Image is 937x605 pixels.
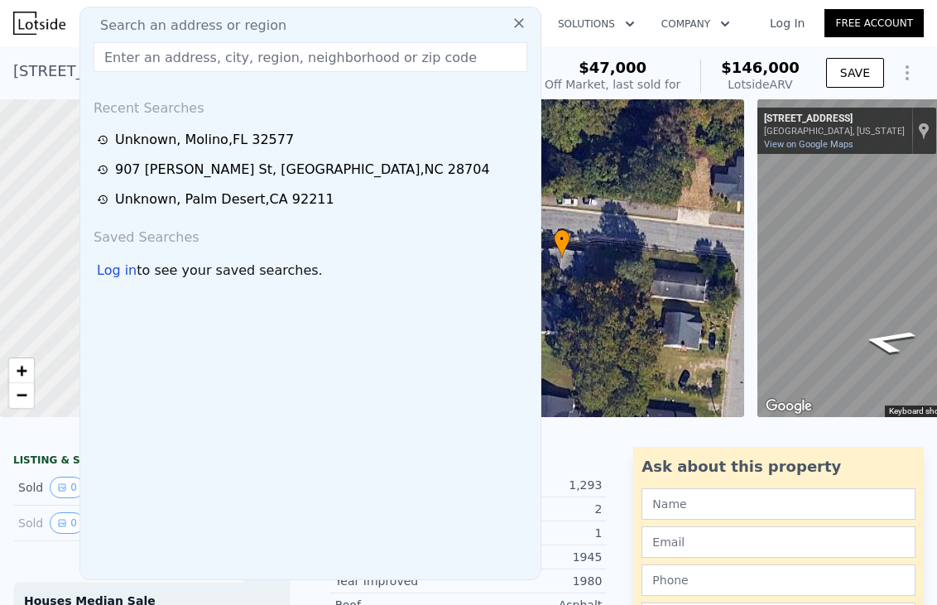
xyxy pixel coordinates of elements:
a: Open this area in Google Maps (opens a new window) [762,396,816,417]
div: 1980 [468,573,602,589]
a: 907 [PERSON_NAME] St, [GEOGRAPHIC_DATA],NC 28704 [97,160,529,180]
a: Zoom out [9,383,34,408]
div: [STREET_ADDRESS] [764,113,905,126]
div: • [554,229,570,258]
a: Free Account [824,9,924,37]
div: LISTING & SALE HISTORY [13,454,291,470]
span: + [17,360,27,381]
a: Zoom in [9,358,34,383]
input: Email [641,526,915,558]
button: Show Options [891,56,924,89]
div: Sold [18,477,138,498]
a: Unknown, Molino,FL 32577 [97,130,529,150]
img: Google [762,396,816,417]
div: Recent Searches [87,85,534,125]
span: $47,000 [579,59,646,76]
input: Phone [641,564,915,596]
span: − [17,385,27,406]
span: • [554,232,570,247]
span: to see your saved searches. [137,261,322,281]
img: Lotside [13,12,65,35]
input: Name [641,488,915,520]
input: Enter an address, city, region, neighborhood or zip code [94,42,527,72]
div: Ask about this property [641,455,915,478]
div: 907 [PERSON_NAME] St , [GEOGRAPHIC_DATA] , NC 28704 [115,160,490,180]
button: Solutions [545,9,648,39]
button: Company [648,9,743,39]
div: Unknown , Palm Desert , CA 92211 [115,190,334,209]
span: $146,000 [721,59,800,76]
div: Saved Searches [87,214,534,254]
a: View on Google Maps [764,139,853,150]
a: Show location on map [918,122,930,140]
div: Off Market, last sold for [545,76,680,93]
div: Unknown , Molino , FL 32577 [115,130,294,150]
div: Lotside ARV [721,76,800,93]
a: Log In [750,15,824,31]
div: [STREET_ADDRESS][PERSON_NAME] , [GEOGRAPHIC_DATA] , NC 27834 [13,60,518,83]
div: [GEOGRAPHIC_DATA], [US_STATE] [764,126,905,137]
div: Sold [18,512,138,534]
button: View historical data [50,512,84,534]
a: Unknown, Palm Desert,CA 92211 [97,190,529,209]
span: Search an address or region [87,16,286,36]
div: Year Improved [335,573,468,589]
button: SAVE [826,58,884,88]
button: View historical data [50,477,84,498]
div: Log in [97,261,137,281]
